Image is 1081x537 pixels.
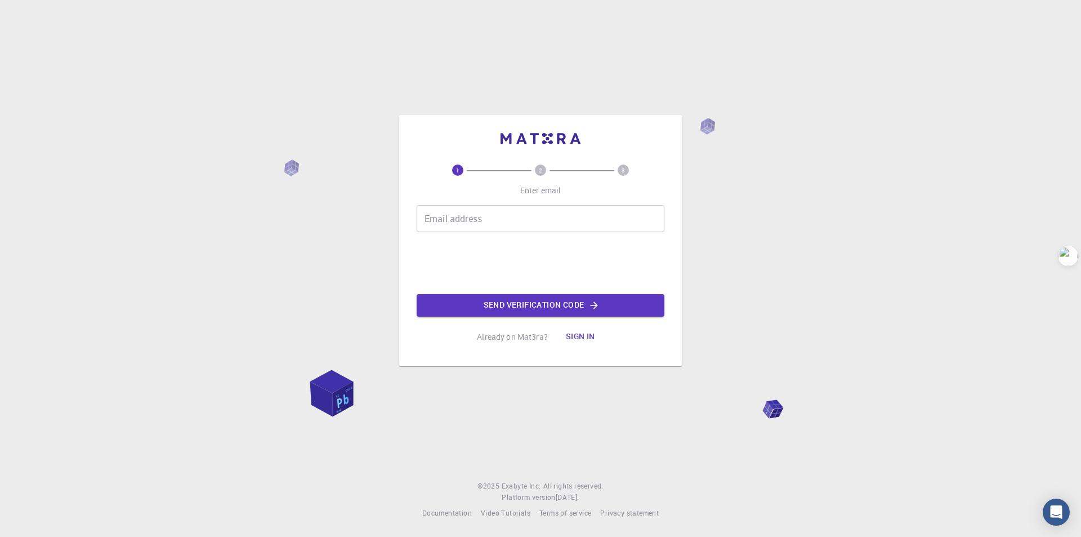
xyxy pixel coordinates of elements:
[600,508,659,519] a: Privacy statement
[556,492,579,503] a: [DATE].
[539,508,591,519] a: Terms of service
[456,166,459,174] text: 1
[520,185,561,196] p: Enter email
[502,492,555,503] span: Platform version
[1043,499,1070,526] div: Open Intercom Messenger
[600,508,659,517] span: Privacy statement
[622,166,625,174] text: 3
[422,508,472,519] a: Documentation
[556,492,579,502] span: [DATE] .
[481,508,530,519] a: Video Tutorials
[502,481,541,490] span: Exabyte Inc.
[539,508,591,517] span: Terms of service
[543,481,604,492] span: All rights reserved.
[422,508,472,517] span: Documentation
[477,481,501,492] span: © 2025
[539,166,542,174] text: 2
[417,294,664,317] button: Send verification code
[502,481,541,492] a: Exabyte Inc.
[477,331,548,343] p: Already on Mat3ra?
[481,508,530,517] span: Video Tutorials
[557,326,604,348] button: Sign in
[455,241,626,285] iframe: reCAPTCHA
